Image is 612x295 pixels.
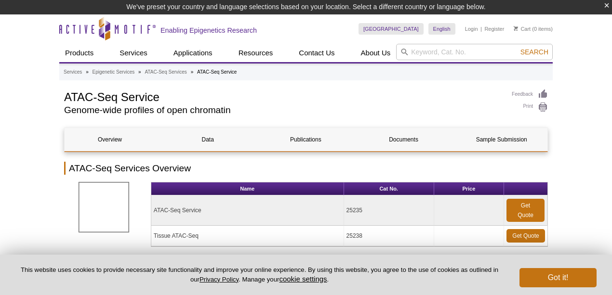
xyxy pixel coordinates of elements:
[160,26,257,35] h2: Enabling Epigenetics Research
[480,23,482,35] li: |
[506,229,545,243] a: Get Quote
[138,69,141,75] li: »
[344,195,434,226] td: 25235
[506,199,545,222] a: Get Quote
[520,48,548,56] span: Search
[279,275,327,283] button: cookie settings
[512,102,548,113] a: Print
[233,44,279,62] a: Resources
[151,226,344,246] td: Tissue ATAC-Seq
[64,68,82,77] a: Services
[92,68,134,77] a: Epigenetic Services
[168,44,218,62] a: Applications
[293,44,340,62] a: Contact Us
[64,89,502,103] h1: ATAC-Seq Service
[200,276,239,283] a: Privacy Policy
[260,128,351,151] a: Publications
[191,69,194,75] li: »
[514,23,553,35] li: (0 items)
[428,23,455,35] a: English
[359,128,449,151] a: Documents
[355,44,397,62] a: About Us
[514,26,518,31] img: Your Cart
[456,128,547,151] a: Sample Submission
[518,48,551,56] button: Search
[114,44,153,62] a: Services
[519,268,597,287] button: Got it!
[64,162,548,175] h2: ATAC-Seq Services Overview
[15,266,504,284] p: This website uses cookies to provide necessary site functionality and improve your online experie...
[86,69,89,75] li: »
[59,44,99,62] a: Products
[434,182,504,195] th: Price
[79,182,129,232] img: ATAC-SeqServices
[344,182,434,195] th: Cat No.
[344,226,434,246] td: 25238
[514,26,531,32] a: Cart
[145,68,186,77] a: ATAC-Seq Services
[465,26,478,32] a: Login
[359,23,424,35] a: [GEOGRAPHIC_DATA]
[512,89,548,100] a: Feedback
[151,182,344,195] th: Name
[64,106,502,115] h2: Genome-wide profiles of open chromatin
[151,195,344,226] td: ATAC-Seq Service
[396,44,553,60] input: Keyword, Cat. No.
[197,69,237,75] li: ATAC-Seq Service
[162,128,253,151] a: Data
[484,26,504,32] a: Register
[65,128,155,151] a: Overview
